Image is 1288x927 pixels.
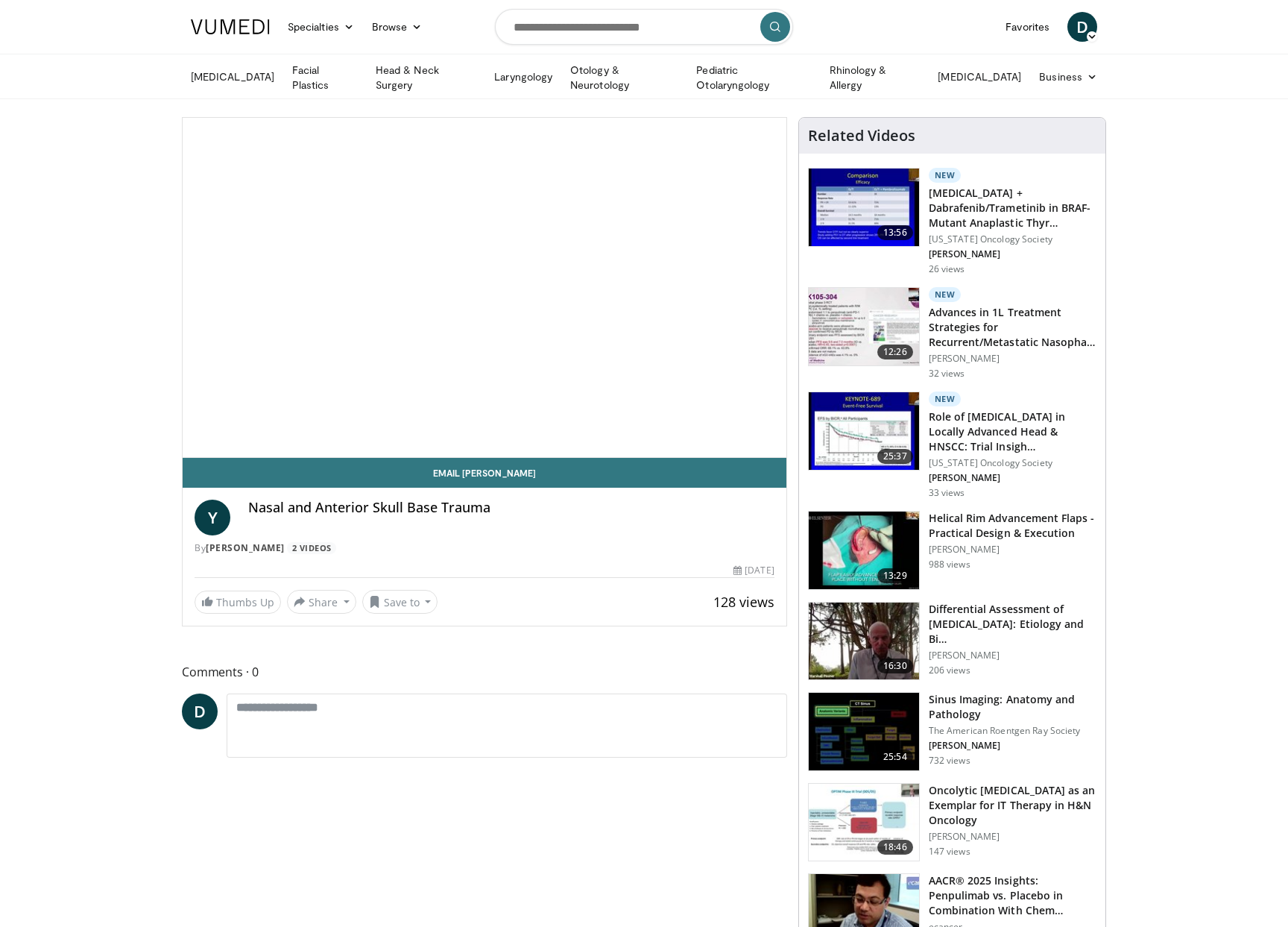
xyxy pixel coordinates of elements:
[808,127,915,145] h4: Related Videos
[809,169,919,246] img: ac96c57d-e06d-4717-9298-f980d02d5bc0.150x105_q85_crop-smart_upscale.jpg
[997,12,1058,42] a: Favorites
[929,472,1096,484] p: [PERSON_NAME]
[929,692,1096,722] h3: Sinus Imaging: Anatomy and Pathology
[248,500,774,516] h4: Nasal and Anterior Skull Base Trauma
[877,568,913,583] span: 13:29
[561,63,687,92] a: Otology & Neurotology
[877,225,913,240] span: 13:56
[929,725,1096,737] p: The American Roentgen Ray Society
[929,62,1030,92] a: [MEDICAL_DATA]
[929,783,1096,828] h3: Oncolytic [MEDICAL_DATA] as an Exemplar for IT Therapy in H&N Oncology
[687,63,820,92] a: Pediatric Otolaryngology
[367,63,485,92] a: Head & Neck Surgery
[929,740,1096,752] p: [PERSON_NAME]
[195,500,230,535] a: Y
[195,591,281,614] a: Thumbs Up
[929,368,965,380] p: 32 views
[182,694,218,729] a: D
[808,287,1096,380] a: 12:26 New Advances in 1L Treatment Strategies for Recurrent/Metastatic Nasopha… [PERSON_NAME] 32 ...
[283,63,367,92] a: Facial Plastics
[1030,62,1106,92] a: Business
[809,784,919,861] img: 55f02ee1-2aa2-4ee0-a9b0-88c008d84ce7.150x105_q85_crop-smart_upscale.jpg
[929,755,970,767] p: 732 views
[279,12,363,42] a: Specialties
[195,541,774,555] div: By
[485,62,561,92] a: Laryngology
[929,873,1096,918] h3: AACR® 2025 Insights: Penpulimab vs. Placebo in Combination With Chem…
[362,590,438,614] button: Save to
[808,783,1096,862] a: 18:46 Oncolytic [MEDICAL_DATA] as an Exemplar for IT Therapy in H&N Oncology [PERSON_NAME] 147 views
[363,12,432,42] a: Browse
[929,487,965,499] p: 33 views
[929,392,962,406] p: New
[1067,12,1097,42] a: D
[929,664,970,676] p: 206 views
[929,457,1096,469] p: [US_STATE] Oncology Society
[929,248,1096,260] p: [PERSON_NAME]
[877,750,913,764] span: 25:54
[929,409,1096,454] h3: Role of [MEDICAL_DATA] in Locally Advanced Head & HNSCC: Trial Insigh…
[929,846,970,858] p: 147 views
[183,458,786,488] a: Email [PERSON_NAME]
[877,840,913,855] span: 18:46
[929,186,1096,230] h3: [MEDICAL_DATA] + Dabrafenib/Trametinib in BRAF-Mutant Anaplastic Thyr…
[929,287,962,302] p: New
[877,659,913,673] span: 16:30
[808,602,1096,681] a: 16:30 Differential Assessment of [MEDICAL_DATA]: Etiology and Bi… [PERSON_NAME] 206 views
[808,692,1096,771] a: 25:54 Sinus Imaging: Anatomy and Pathology The American Roentgen Ray Society [PERSON_NAME] 732 views
[929,511,1096,541] h3: Helical Rim Advancement Flaps - Practical Design & Execution
[206,541,285,554] a: [PERSON_NAME]
[929,353,1096,365] p: [PERSON_NAME]
[929,233,1096,245] p: [US_STATE] Oncology Society
[713,593,774,611] span: 128 views
[809,603,919,680] img: c7e819ff-48c9-49a6-a69c-50f8395a8fcb.150x105_q85_crop-smart_upscale.jpg
[809,392,919,470] img: 5c189fcc-fad0-49f8-a604-3b1a12888300.150x105_q85_crop-smart_upscale.jpg
[809,288,919,365] img: 4ceb072a-e698-42c8-a4a5-e0ed3959d6b7.150x105_q85_crop-smart_upscale.jpg
[929,650,1096,662] p: [PERSON_NAME]
[287,542,336,555] a: 2 Videos
[929,305,1096,350] h3: Advances in 1L Treatment Strategies for Recurrent/Metastatic Nasopha…
[191,19,270,34] img: VuMedi Logo
[929,831,1096,843] p: [PERSON_NAME]
[287,590,356,614] button: Share
[821,63,929,92] a: Rhinology & Allergy
[809,693,919,770] img: 5d00bf9a-6682-42b9-8190-7af1e88f226b.150x105_q85_crop-smart_upscale.jpg
[877,345,913,359] span: 12:26
[929,559,970,571] p: 988 views
[929,263,965,275] p: 26 views
[929,168,962,183] p: New
[929,602,1096,647] h3: Differential Assessment of [MEDICAL_DATA]: Etiology and Bi…
[808,392,1096,499] a: 25:37 New Role of [MEDICAL_DATA] in Locally Advanced Head & HNSCC: Trial Insigh… [US_STATE] Oncol...
[733,564,774,577] div: [DATE]
[495,9,793,45] input: Search topics, interventions
[929,544,1096,556] p: [PERSON_NAME]
[182,662,787,682] span: Comments 0
[877,449,913,464] span: 25:37
[808,168,1096,275] a: 13:56 New [MEDICAL_DATA] + Dabrafenib/Trametinib in BRAF-Mutant Anaplastic Thyr… [US_STATE] Oncol...
[808,511,1096,590] a: 13:29 Helical Rim Advancement Flaps - Practical Design & Execution [PERSON_NAME] 988 views
[183,118,786,458] video-js: Video Player
[809,512,919,589] img: d997336d-5856-4f03-a8a4-bfec994aed20.150x105_q85_crop-smart_upscale.jpg
[182,62,283,92] a: [MEDICAL_DATA]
